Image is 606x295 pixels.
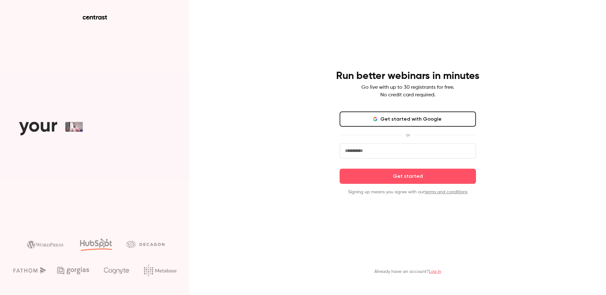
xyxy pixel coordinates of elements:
[425,190,467,194] a: terms and conditions
[340,189,476,195] p: Signing up means you agree with our
[336,70,479,82] h4: Run better webinars in minutes
[340,169,476,184] button: Get started
[429,269,441,274] a: Log in
[403,132,413,138] span: or
[374,268,441,275] p: Already have an account?
[340,111,476,127] button: Get started with Google
[127,241,164,248] img: decagon
[361,84,454,99] p: Go live with up to 30 registrants for free. No credit card required.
